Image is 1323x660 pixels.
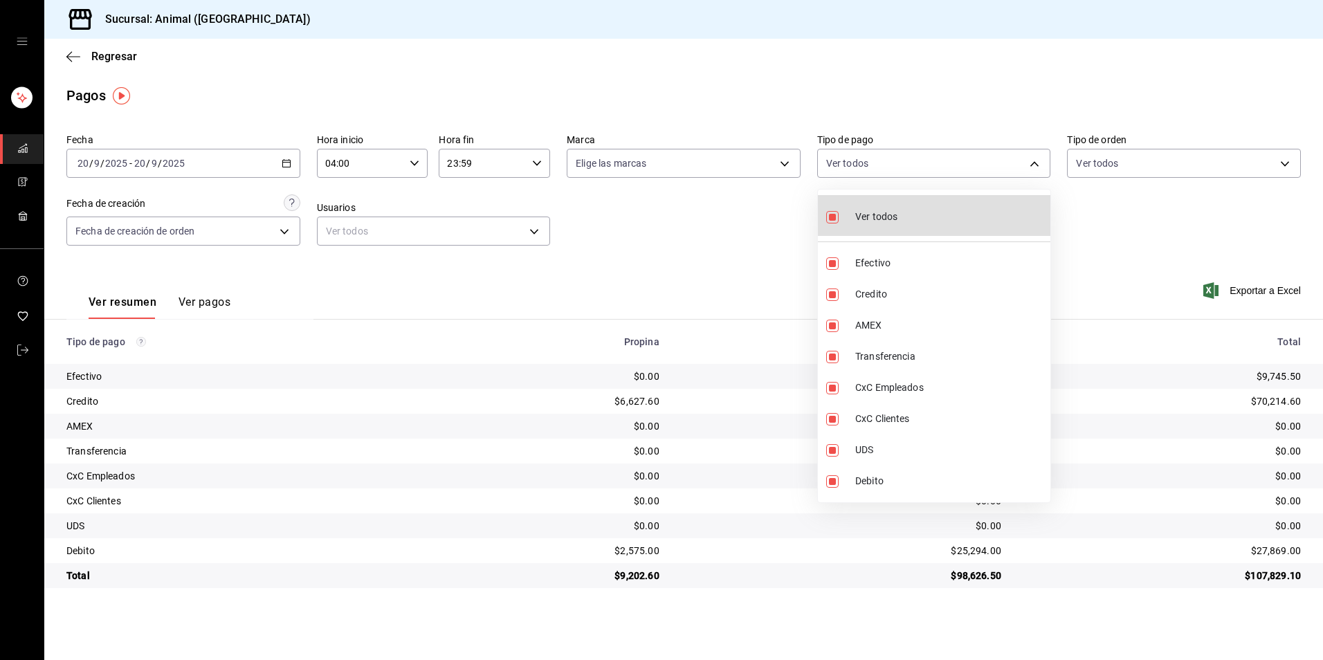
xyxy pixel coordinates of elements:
span: UDS [855,443,1045,457]
span: CxC Empleados [855,381,1045,395]
span: CxC Clientes [855,412,1045,426]
span: Credito [855,287,1045,302]
span: Transferencia [855,349,1045,364]
span: Efectivo [855,256,1045,271]
span: AMEX [855,318,1045,333]
span: Ver todos [855,210,897,224]
span: Debito [855,474,1045,488]
img: Tooltip marker [113,87,130,104]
